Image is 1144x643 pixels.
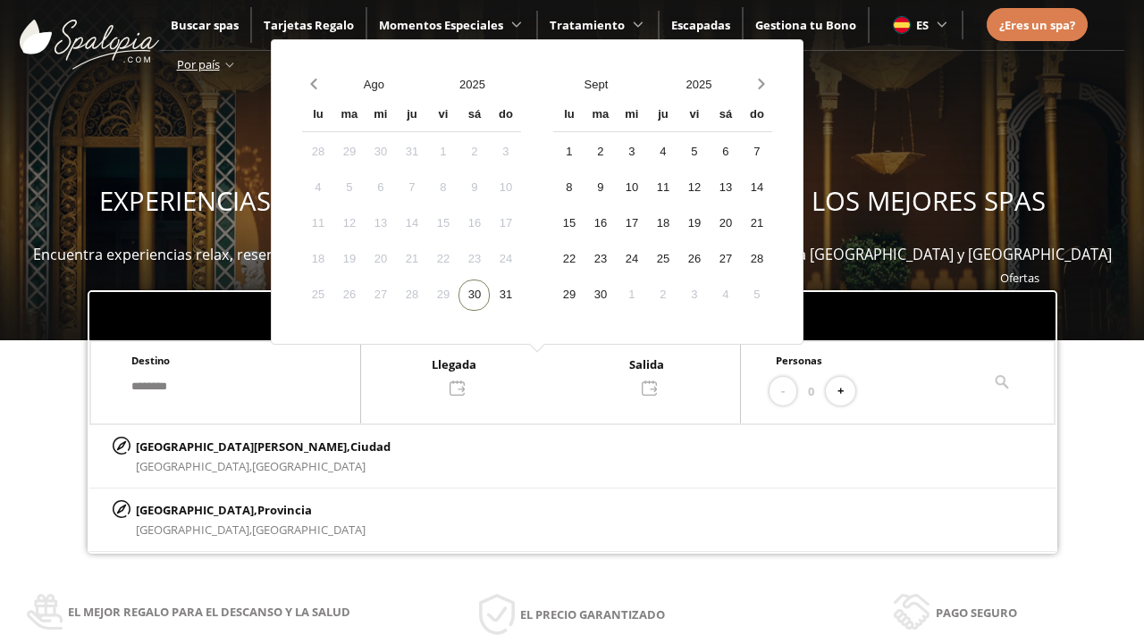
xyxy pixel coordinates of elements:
div: ju [396,100,427,131]
button: Open months overlay [544,69,647,100]
span: Escapadas [671,17,730,33]
span: Encuentra experiencias relax, reserva bonos spas y escapadas wellness para disfrutar en más de 40... [33,245,1112,264]
span: Por país [177,56,220,72]
button: Open years overlay [647,69,750,100]
div: 14 [396,208,427,239]
div: 11 [302,208,333,239]
div: 22 [427,244,458,275]
div: ma [333,100,365,131]
div: 1 [427,137,458,168]
div: 21 [396,244,427,275]
div: 1 [553,137,585,168]
span: [GEOGRAPHIC_DATA] [252,458,366,474]
div: 31 [396,137,427,168]
div: 13 [365,208,396,239]
a: Buscar spas [171,17,239,33]
span: ¿Eres un spa? [999,17,1075,33]
div: lu [302,100,333,131]
div: 3 [490,137,521,168]
a: Ofertas [1000,270,1039,286]
div: 27 [365,280,396,311]
div: vi [678,100,710,131]
div: 29 [427,280,458,311]
div: 5 [678,137,710,168]
div: sá [458,100,490,131]
div: 19 [333,244,365,275]
span: [GEOGRAPHIC_DATA], [136,458,252,474]
div: 15 [553,208,585,239]
div: 29 [333,137,365,168]
div: 23 [458,244,490,275]
div: 4 [302,172,333,204]
a: ¿Eres un spa? [999,15,1075,35]
div: 30 [585,280,616,311]
div: 2 [585,137,616,168]
div: 23 [585,244,616,275]
div: Calendar days [553,137,772,311]
div: Calendar days [302,137,521,311]
div: 17 [616,208,647,239]
div: do [741,100,772,131]
div: 29 [553,280,585,311]
button: + [826,377,855,406]
a: Tarjetas Regalo [264,17,354,33]
div: 28 [741,244,772,275]
button: Next month [750,69,772,100]
a: Gestiona tu Bono [755,17,856,33]
div: 5 [333,172,365,204]
div: 13 [710,172,741,204]
span: Personas [776,354,822,367]
div: 21 [741,208,772,239]
div: 11 [647,172,678,204]
span: EXPERIENCIAS WELLNESS PARA REGALAR Y DISFRUTAR EN LOS MEJORES SPAS [99,183,1046,219]
div: 15 [427,208,458,239]
div: 20 [365,244,396,275]
div: vi [427,100,458,131]
div: 24 [616,244,647,275]
div: 27 [710,244,741,275]
button: Previous month [302,69,324,100]
span: El precio garantizado [520,605,665,624]
div: 24 [490,244,521,275]
div: 26 [678,244,710,275]
div: lu [553,100,585,131]
div: sá [710,100,741,131]
div: 25 [302,280,333,311]
div: 10 [490,172,521,204]
span: [GEOGRAPHIC_DATA], [136,522,252,538]
span: [GEOGRAPHIC_DATA] [252,522,366,538]
p: [GEOGRAPHIC_DATA], [136,500,366,520]
span: 0 [808,381,814,401]
div: 1 [616,280,647,311]
div: 26 [333,280,365,311]
div: 28 [396,280,427,311]
div: 4 [647,137,678,168]
div: 16 [585,208,616,239]
div: 3 [616,137,647,168]
p: [GEOGRAPHIC_DATA][PERSON_NAME], [136,437,391,456]
div: 20 [710,208,741,239]
div: 18 [302,244,333,275]
div: 6 [365,172,396,204]
span: Ciudad [350,438,391,455]
button: - [770,377,796,406]
span: Provincia [257,502,312,518]
div: 22 [553,244,585,275]
div: 12 [333,208,365,239]
div: mi [616,100,647,131]
div: 10 [616,172,647,204]
div: 7 [741,137,772,168]
div: do [490,100,521,131]
div: 8 [427,172,458,204]
div: 7 [396,172,427,204]
span: Pago seguro [936,603,1017,622]
span: Destino [131,354,170,367]
div: 5 [741,280,772,311]
div: 28 [302,137,333,168]
div: Calendar wrapper [553,100,772,311]
div: 8 [553,172,585,204]
button: Open months overlay [324,69,423,100]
